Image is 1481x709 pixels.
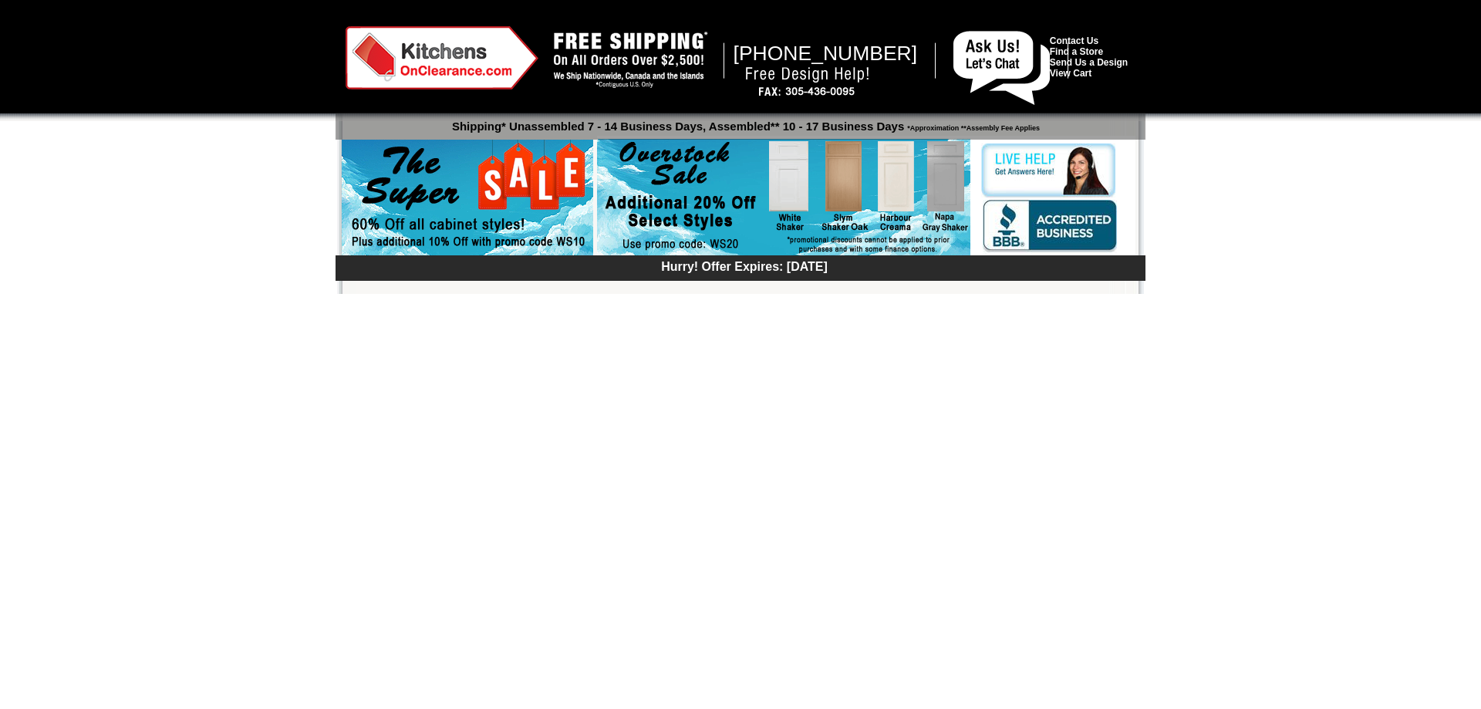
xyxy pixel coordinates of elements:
a: Send Us a Design [1050,57,1128,68]
a: Contact Us [1050,35,1098,46]
a: Find a Store [1050,46,1103,57]
a: View Cart [1050,68,1091,79]
div: Hurry! Offer Expires: [DATE] [343,258,1145,274]
span: [PHONE_NUMBER] [734,42,918,65]
span: *Approximation **Assembly Fee Applies [904,120,1040,132]
p: Shipping* Unassembled 7 - 14 Business Days, Assembled** 10 - 17 Business Days [343,113,1145,133]
img: Kitchens on Clearance Logo [346,26,538,89]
